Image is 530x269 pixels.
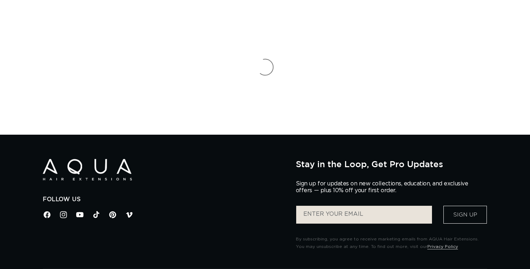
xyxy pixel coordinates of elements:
button: Sign Up [443,206,487,224]
input: ENTER YOUR EMAIL [296,206,432,224]
p: By subscribing, you agree to receive marketing emails from AQUA Hair Extensions. You may unsubscr... [296,235,487,251]
h2: Follow Us [43,196,285,203]
img: Aqua Hair Extensions [43,159,132,181]
a: Privacy Policy [427,244,458,249]
h2: Stay in the Loop, Get Pro Updates [296,159,487,169]
p: Sign up for updates on new collections, education, and exclusive offers — plus 10% off your first... [296,180,474,194]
